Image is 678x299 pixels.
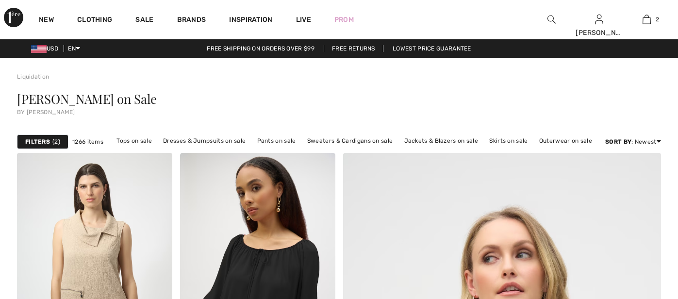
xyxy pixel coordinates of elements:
a: 2 [623,14,670,25]
span: 2 [656,15,659,24]
div: by [PERSON_NAME] [17,109,661,115]
span: Inspiration [229,16,272,26]
span: EN [68,45,80,52]
a: Sale [135,16,153,26]
span: USD [31,45,62,52]
a: Clothing [77,16,112,26]
img: My Bag [643,14,651,25]
iframe: Opens a widget where you can chat to one of our agents [617,226,668,250]
a: Brands [177,16,206,26]
a: Free shipping on orders over $99 [199,45,322,52]
span: [PERSON_NAME] on Sale [17,90,156,107]
img: My Info [595,14,603,25]
img: 1ère Avenue [4,8,23,27]
a: Prom [334,15,354,25]
img: search the website [547,14,556,25]
div: [PERSON_NAME] [576,28,622,38]
a: Jackets & Blazers on sale [399,134,483,147]
strong: Filters [25,137,50,146]
strong: Sort By [605,138,631,145]
span: 1266 items [72,137,103,146]
a: Live [296,15,311,25]
img: US Dollar [31,45,47,53]
a: Free Returns [324,45,383,52]
a: Sign In [595,15,603,24]
a: Liquidation [17,73,49,80]
a: Skirts on sale [484,134,532,147]
a: Lowest Price Guarantee [385,45,479,52]
span: 2 [52,137,60,146]
a: Pants on sale [252,134,301,147]
a: Sweaters & Cardigans on sale [302,134,397,147]
a: Tops on sale [112,134,157,147]
div: : Newest [605,137,661,146]
a: New [39,16,54,26]
a: Outerwear on sale [534,134,597,147]
a: Dresses & Jumpsuits on sale [158,134,250,147]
